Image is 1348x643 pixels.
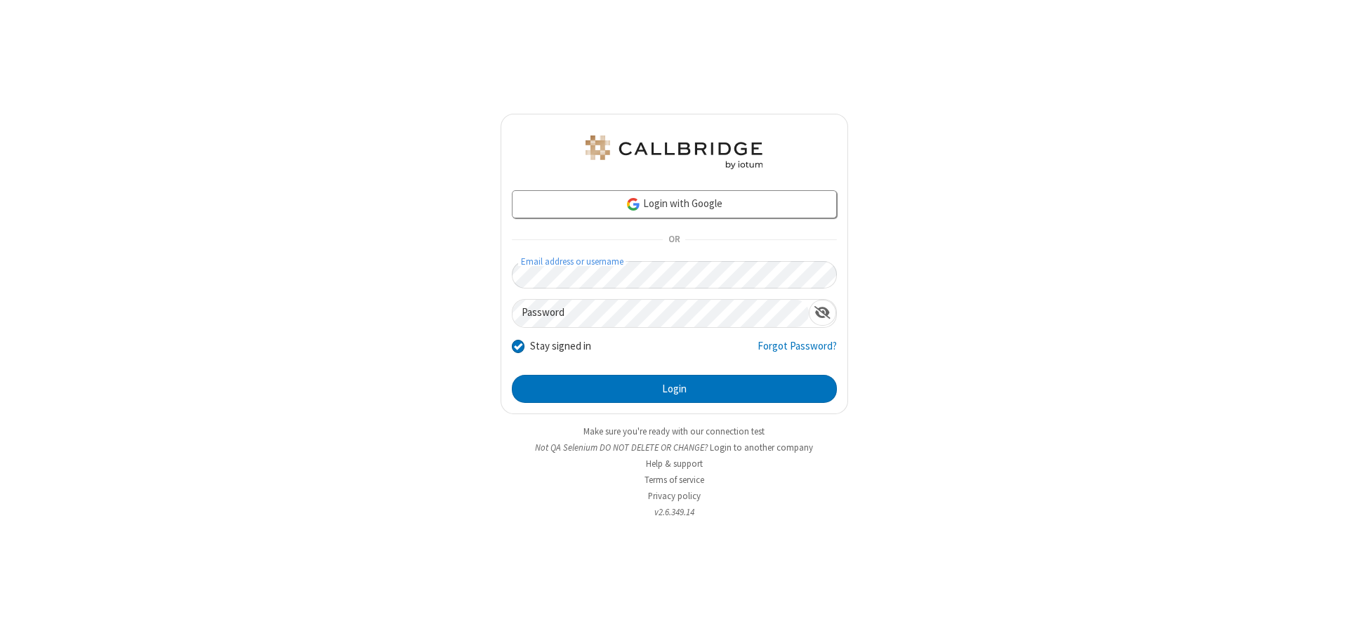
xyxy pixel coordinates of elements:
li: v2.6.349.14 [501,505,848,519]
a: Make sure you're ready with our connection test [583,425,765,437]
button: Login [512,375,837,403]
div: Show password [809,300,836,326]
span: OR [663,230,685,250]
img: google-icon.png [626,197,641,212]
li: Not QA Selenium DO NOT DELETE OR CHANGE? [501,441,848,454]
input: Email address or username [512,261,837,289]
iframe: Chat [1313,606,1337,633]
a: Terms of service [645,474,704,486]
a: Login with Google [512,190,837,218]
button: Login to another company [710,441,813,454]
label: Stay signed in [530,338,591,354]
img: QA Selenium DO NOT DELETE OR CHANGE [583,135,765,169]
a: Help & support [646,458,703,470]
a: Forgot Password? [758,338,837,365]
a: Privacy policy [648,490,701,502]
input: Password [513,300,809,327]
